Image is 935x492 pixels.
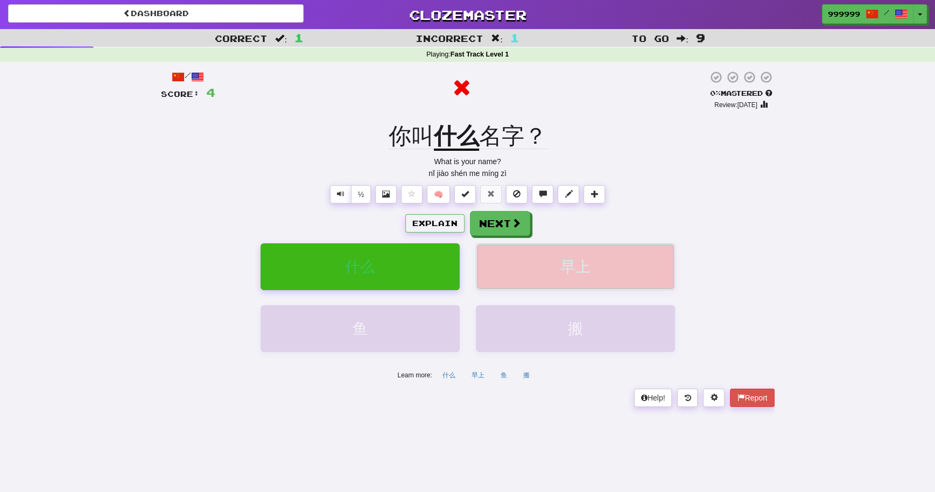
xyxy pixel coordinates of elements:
[294,31,304,44] span: 1
[558,185,579,203] button: Edit sentence (alt+d)
[479,123,547,149] span: 名字？
[353,320,368,337] span: 鱼
[401,185,423,203] button: Favorite sentence (alt+f)
[215,33,268,44] span: Correct
[454,185,476,203] button: Set this sentence to 100% Mastered (alt+m)
[560,258,590,275] span: 早上
[466,367,490,383] button: 早上
[491,34,503,43] span: :
[517,367,536,383] button: 搬
[495,367,513,383] button: 鱼
[828,9,860,19] span: 999999
[696,31,705,44] span: 9
[261,305,460,352] button: 鱼
[8,4,304,23] a: Dashboard
[822,4,913,24] a: 999999 /
[475,243,674,290] button: 早上
[714,101,757,109] small: Review: [DATE]
[634,389,672,407] button: Help!
[677,389,698,407] button: Round history (alt+y)
[470,211,530,236] button: Next
[532,185,553,203] button: Discuss sentence (alt+u)
[710,89,721,97] span: 0 %
[206,86,215,99] span: 4
[275,34,287,43] span: :
[261,243,460,290] button: 什么
[506,185,528,203] button: Ignore sentence (alt+i)
[389,123,434,149] span: 你叫
[405,214,465,233] button: Explain
[328,185,371,203] div: Text-to-speech controls
[397,371,432,379] small: Learn more:
[330,185,351,203] button: Play sentence audio (ctl+space)
[161,167,775,179] div: nǐ jiào shén me míng zì
[416,33,483,44] span: Incorrect
[427,185,450,203] button: 🧠
[631,33,669,44] span: To go
[345,258,375,275] span: 什么
[351,185,371,203] button: ½
[568,320,583,337] span: 搬
[320,4,615,25] a: Clozemaster
[434,123,479,151] u: 什么
[730,389,774,407] button: Report
[677,34,688,43] span: :
[584,185,605,203] button: Add to collection (alt+a)
[708,88,775,99] div: Mastered
[161,69,215,83] div: /
[451,51,509,58] strong: Fast Track Level 1
[510,31,519,44] span: 1
[884,9,889,16] span: /
[476,305,675,352] button: 搬
[437,367,461,383] button: 什么
[375,185,397,203] button: Show image (alt+x)
[480,185,502,203] button: Reset to 0% Mastered (alt+r)
[161,89,200,99] span: Score:
[161,156,775,167] div: What is your name?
